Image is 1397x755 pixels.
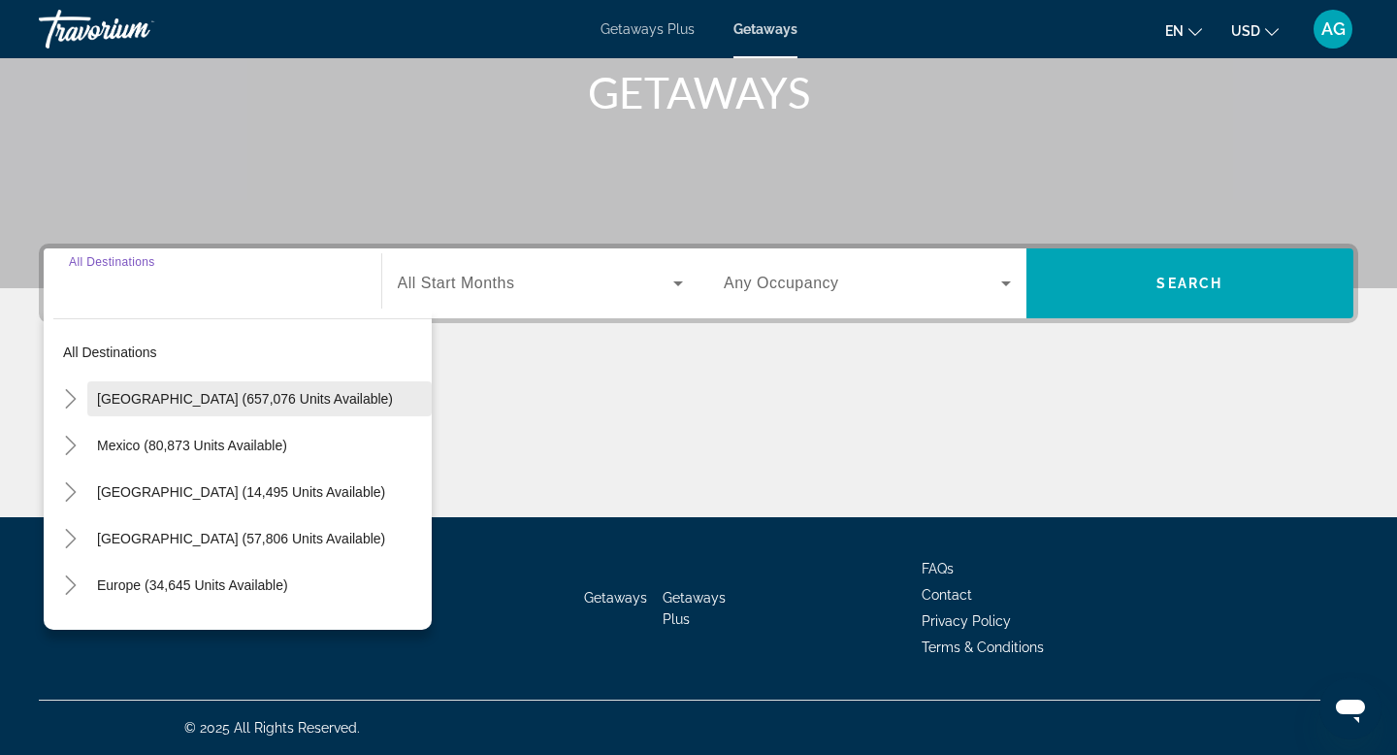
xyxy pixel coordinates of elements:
a: Getaways [733,21,797,37]
span: [GEOGRAPHIC_DATA] (14,495 units available) [97,484,385,500]
button: [GEOGRAPHIC_DATA] (57,806 units available) [87,521,432,556]
span: Search [1156,276,1222,291]
span: © 2025 All Rights Reserved. [184,720,360,736]
button: Toggle Australia (3,123 units available) [53,615,87,649]
span: en [1165,23,1184,39]
span: Europe (34,645 units available) [97,577,288,593]
button: Change currency [1231,16,1279,45]
button: Australia (3,123 units available) [87,614,432,649]
a: Getaways Plus [601,21,695,37]
button: [GEOGRAPHIC_DATA] (657,076 units available) [87,381,432,416]
a: Travorium [39,4,233,54]
button: Europe (34,645 units available) [87,568,432,603]
span: All Destinations [69,255,155,268]
button: All destinations [53,335,432,370]
button: Change language [1165,16,1202,45]
span: All destinations [63,345,157,360]
span: [GEOGRAPHIC_DATA] (657,076 units available) [97,391,393,407]
a: Contact [922,587,972,603]
a: Getaways Plus [663,590,726,627]
span: USD [1231,23,1260,39]
button: [GEOGRAPHIC_DATA] (14,495 units available) [87,475,432,509]
span: AG [1321,19,1346,39]
button: Toggle Mexico (80,873 units available) [53,429,87,463]
button: User Menu [1308,9,1358,49]
h1: SEE THE WORLD WITH TRAVORIUM GETAWAYS [335,16,1062,117]
span: Mexico (80,873 units available) [97,438,287,453]
button: Toggle Canada (14,495 units available) [53,476,87,509]
a: FAQs [922,561,954,576]
a: Privacy Policy [922,613,1011,629]
button: Toggle Europe (34,645 units available) [53,569,87,603]
span: All Start Months [398,275,515,291]
button: Search [1026,248,1354,318]
button: Mexico (80,873 units available) [87,428,432,463]
div: Search widget [44,248,1353,318]
span: Any Occupancy [724,275,839,291]
span: [GEOGRAPHIC_DATA] (57,806 units available) [97,531,385,546]
a: Terms & Conditions [922,640,1044,655]
a: Getaways [584,590,647,606]
button: Toggle Caribbean & Atlantic Islands (57,806 units available) [53,522,87,556]
iframe: Button to launch messaging window [1319,677,1381,739]
button: Toggle United States (657,076 units available) [53,382,87,416]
